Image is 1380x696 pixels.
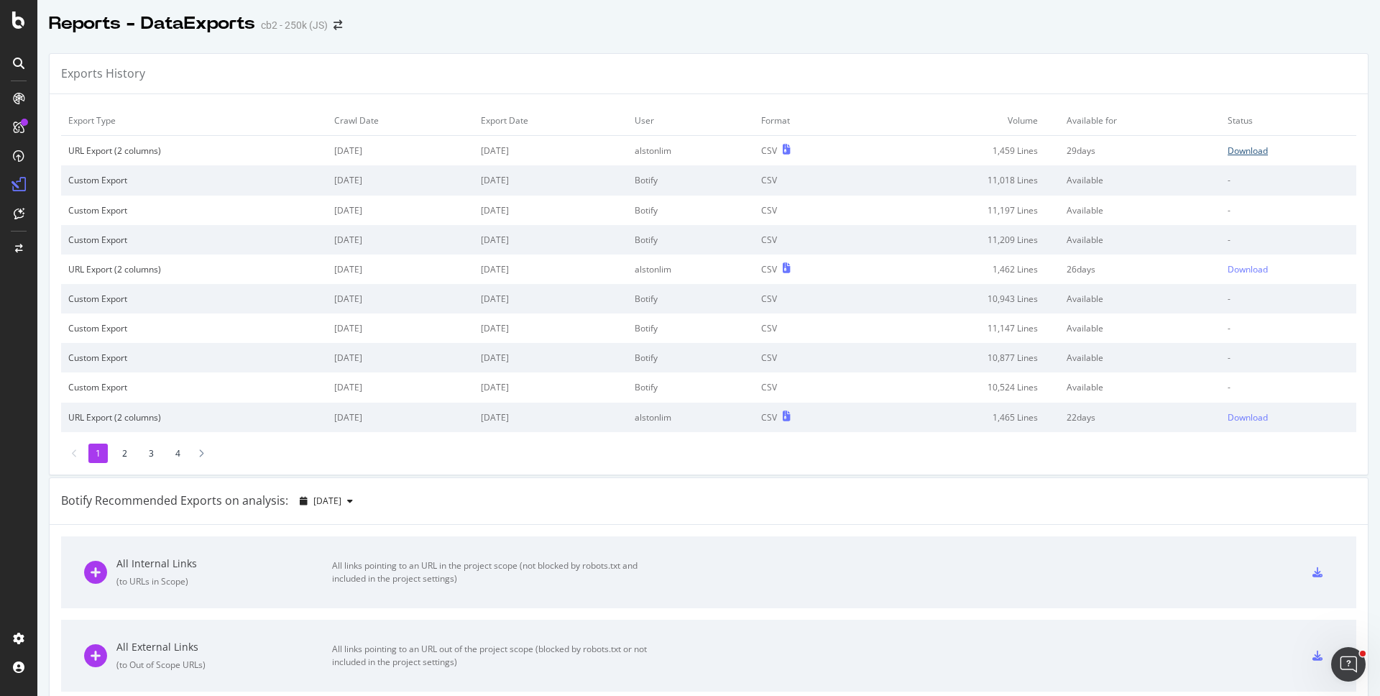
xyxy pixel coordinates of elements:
[761,411,777,423] div: CSV
[627,403,754,432] td: alstonlim
[627,196,754,225] td: Botify
[1067,293,1213,305] div: Available
[1067,381,1213,393] div: Available
[627,225,754,255] td: Botify
[474,136,627,166] td: [DATE]
[474,106,627,136] td: Export Date
[116,575,332,587] div: ( to URLs in Scope )
[474,284,627,313] td: [DATE]
[1220,196,1356,225] td: -
[327,403,474,432] td: [DATE]
[474,313,627,343] td: [DATE]
[627,106,754,136] td: User
[863,225,1059,255] td: 11,209 Lines
[68,174,320,186] div: Custom Export
[1067,234,1213,246] div: Available
[332,643,655,669] div: All links pointing to an URL out of the project scope (blocked by robots.txt or not included in t...
[754,372,863,402] td: CSV
[68,234,320,246] div: Custom Export
[627,313,754,343] td: Botify
[1220,106,1356,136] td: Status
[68,352,320,364] div: Custom Export
[627,255,754,284] td: alstonlim
[754,225,863,255] td: CSV
[1067,174,1213,186] div: Available
[1220,284,1356,313] td: -
[1228,263,1268,275] div: Download
[116,659,332,671] div: ( to Out of Scope URLs )
[761,263,777,275] div: CSV
[761,145,777,157] div: CSV
[474,196,627,225] td: [DATE]
[68,293,320,305] div: Custom Export
[327,343,474,372] td: [DATE]
[116,640,332,654] div: All External Links
[142,444,161,463] li: 3
[754,284,863,313] td: CSV
[1228,411,1349,423] a: Download
[627,343,754,372] td: Botify
[116,557,332,571] div: All Internal Links
[1220,313,1356,343] td: -
[332,559,655,585] div: All links pointing to an URL in the project scope (not blocked by robots.txt and included in the ...
[1067,352,1213,364] div: Available
[1312,651,1322,661] div: csv-export
[115,444,134,463] li: 2
[1059,136,1220,166] td: 29 days
[1059,106,1220,136] td: Available for
[474,255,627,284] td: [DATE]
[61,65,145,82] div: Exports History
[168,444,188,463] li: 4
[294,490,359,513] button: [DATE]
[1059,403,1220,432] td: 22 days
[863,343,1059,372] td: 10,877 Lines
[327,136,474,166] td: [DATE]
[1228,145,1268,157] div: Download
[88,444,108,463] li: 1
[68,322,320,334] div: Custom Export
[327,106,474,136] td: Crawl Date
[474,403,627,432] td: [DATE]
[1228,263,1349,275] a: Download
[313,495,341,507] span: 2025 Oct. 9th
[863,165,1059,195] td: 11,018 Lines
[754,313,863,343] td: CSV
[327,196,474,225] td: [DATE]
[327,225,474,255] td: [DATE]
[754,343,863,372] td: CSV
[333,20,342,30] div: arrow-right-arrow-left
[474,225,627,255] td: [DATE]
[863,255,1059,284] td: 1,462 Lines
[327,313,474,343] td: [DATE]
[754,196,863,225] td: CSV
[68,204,320,216] div: Custom Export
[49,12,255,36] div: Reports - DataExports
[863,403,1059,432] td: 1,465 Lines
[627,284,754,313] td: Botify
[1220,372,1356,402] td: -
[327,165,474,195] td: [DATE]
[627,136,754,166] td: alstonlim
[1331,647,1366,682] iframe: Intercom live chat
[863,372,1059,402] td: 10,524 Lines
[863,196,1059,225] td: 11,197 Lines
[863,106,1059,136] td: Volume
[474,165,627,195] td: [DATE]
[327,372,474,402] td: [DATE]
[1228,411,1268,423] div: Download
[68,411,320,423] div: URL Export (2 columns)
[1220,225,1356,255] td: -
[1220,343,1356,372] td: -
[754,106,863,136] td: Format
[68,381,320,393] div: Custom Export
[61,106,327,136] td: Export Type
[474,372,627,402] td: [DATE]
[863,313,1059,343] td: 11,147 Lines
[627,372,754,402] td: Botify
[1067,322,1213,334] div: Available
[1228,145,1349,157] a: Download
[863,284,1059,313] td: 10,943 Lines
[261,18,328,32] div: cb2 - 250k (JS)
[1220,165,1356,195] td: -
[68,263,320,275] div: URL Export (2 columns)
